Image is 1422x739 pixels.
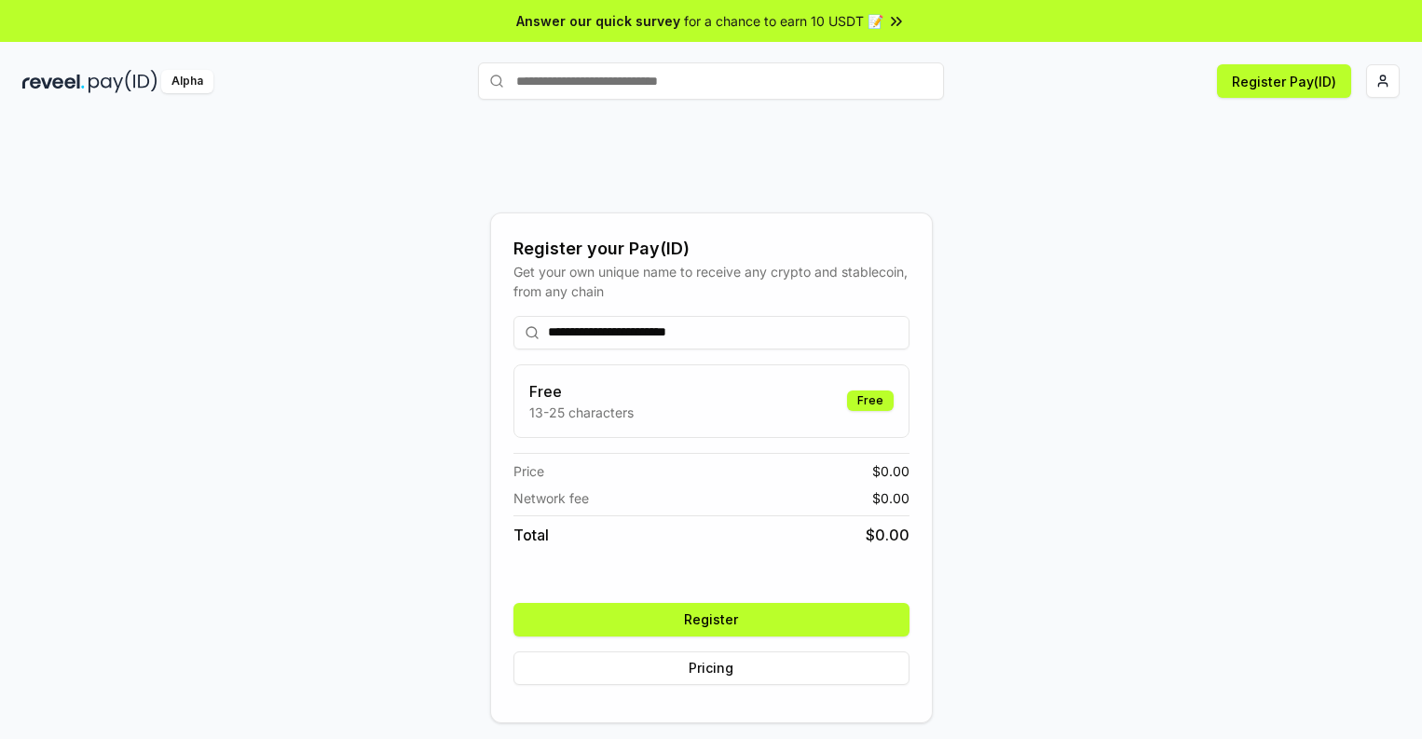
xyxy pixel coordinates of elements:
[684,11,883,31] span: for a chance to earn 10 USDT 📝
[516,11,680,31] span: Answer our quick survey
[513,236,909,262] div: Register your Pay(ID)
[847,390,894,411] div: Free
[161,70,213,93] div: Alpha
[1217,64,1351,98] button: Register Pay(ID)
[529,380,634,403] h3: Free
[866,524,909,546] span: $ 0.00
[513,603,909,636] button: Register
[513,262,909,301] div: Get your own unique name to receive any crypto and stablecoin, from any chain
[513,524,549,546] span: Total
[513,651,909,685] button: Pricing
[89,70,157,93] img: pay_id
[872,461,909,481] span: $ 0.00
[22,70,85,93] img: reveel_dark
[529,403,634,422] p: 13-25 characters
[872,488,909,508] span: $ 0.00
[513,488,589,508] span: Network fee
[513,461,544,481] span: Price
